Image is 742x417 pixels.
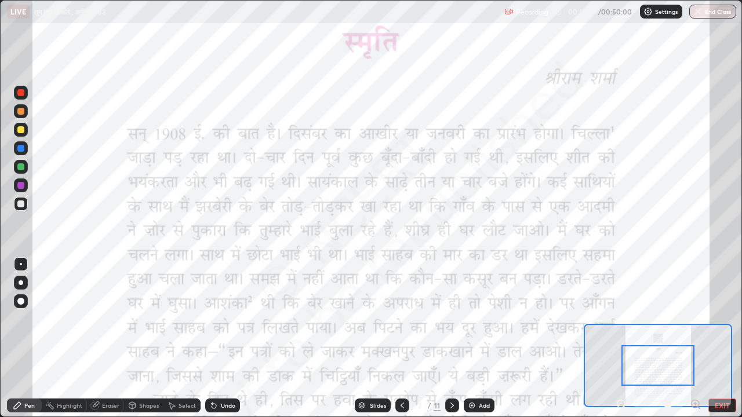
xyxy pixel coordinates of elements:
div: / [428,402,431,409]
p: तुम कब जाओगे , अतिथि -03 [34,7,106,16]
div: Highlight [57,403,82,408]
p: LIVE [10,7,26,16]
div: Undo [221,403,235,408]
img: class-settings-icons [643,7,653,16]
div: Pen [24,403,35,408]
img: recording.375f2c34.svg [504,7,514,16]
div: 2 [414,402,425,409]
div: Select [179,403,196,408]
button: EXIT [708,398,736,412]
div: 11 [434,400,441,411]
div: Slides [370,403,386,408]
div: Eraser [102,403,119,408]
button: End Class [689,5,736,19]
div: Add [479,403,490,408]
img: end-class-cross [693,7,703,16]
img: add-slide-button [467,401,477,410]
p: Recording [516,8,548,16]
p: Settings [655,9,678,14]
div: Shapes [139,403,159,408]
